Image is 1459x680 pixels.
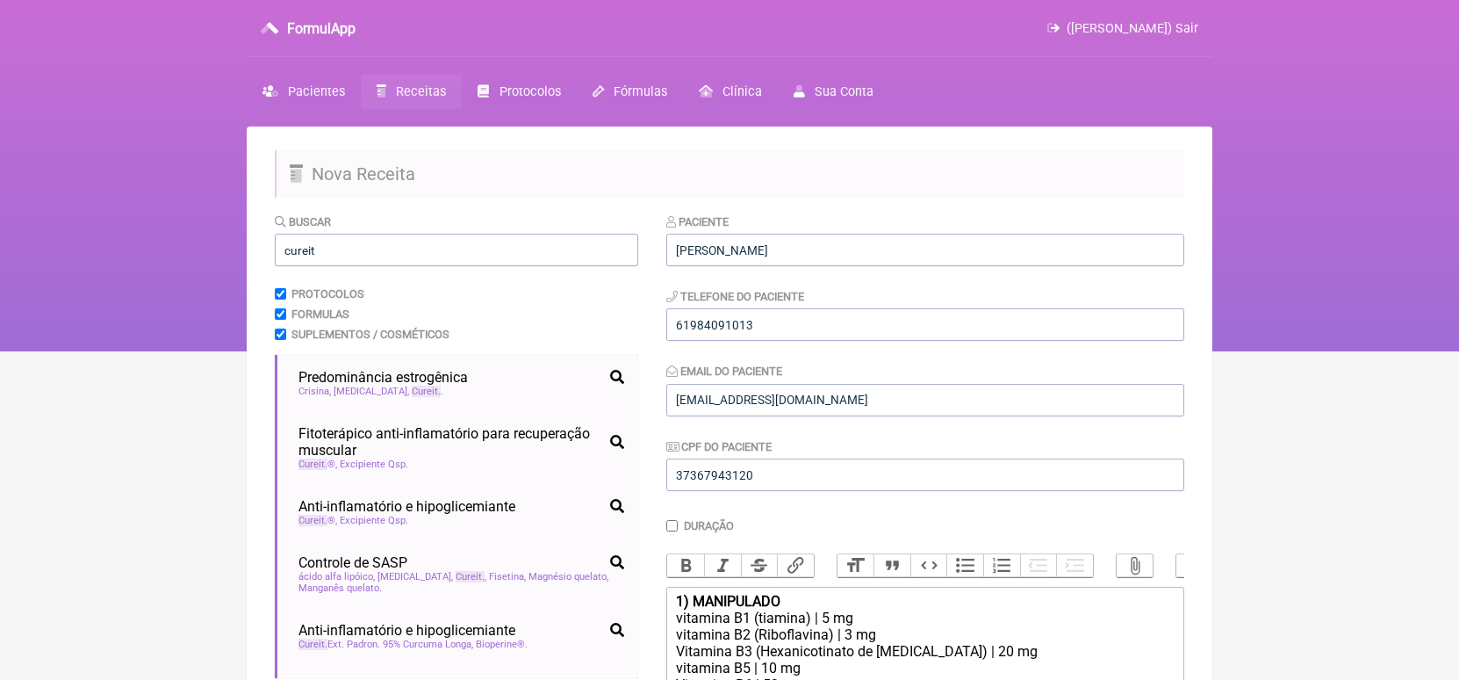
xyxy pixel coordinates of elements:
input: exemplo: emagrecimento, ansiedade [275,234,638,266]
span: Cureit [298,515,327,526]
span: Clínica [722,84,762,99]
button: Attach Files [1117,554,1154,577]
label: Email do Paciente [666,365,782,378]
span: Fisetina [489,571,526,582]
a: Protocolos [462,75,576,109]
span: Magnésio quelato [528,571,608,582]
span: Controle de SASP [298,554,407,571]
strong: 1) MANIPULADO [676,593,780,610]
span: Manganês quelato [298,582,382,594]
span: Bioperine® [476,639,528,650]
h2: Nova Receita [275,150,1184,198]
label: Duração [684,519,734,532]
span: Protocolos [500,84,561,99]
button: Increase Level [1056,554,1093,577]
button: Bullets [946,554,983,577]
span: Cureit [412,386,441,397]
span: Fórmulas [614,84,667,99]
button: Bold [667,554,704,577]
a: Clínica [683,75,778,109]
span: ® [298,459,337,470]
button: Heading [837,554,874,577]
span: Ext. Padron. 95% Curcuma Longa [298,639,473,650]
div: vitamina B2 (Riboflavina) | 3 mg [676,626,1175,643]
h3: FormulApp [287,20,356,37]
span: ® [298,515,337,526]
label: Paciente [666,215,729,228]
button: Decrease Level [1020,554,1057,577]
label: Suplementos / Cosméticos [291,328,449,341]
a: Receitas [361,75,462,109]
button: Link [777,554,814,577]
div: Vitamina B3 (Hexanicotinato de [MEDICAL_DATA]) | 20 mg [676,643,1175,660]
button: Quote [873,554,910,577]
span: Receitas [396,84,446,99]
label: Buscar [275,215,331,228]
label: Protocolos [291,287,364,300]
label: Telefone do Paciente [666,290,804,303]
span: Excipiente Qsp [340,459,408,470]
a: Sua Conta [778,75,889,109]
span: ([PERSON_NAME]) Sair [1067,21,1198,36]
span: ácido alfa lipóico [298,571,375,582]
a: Pacientes [247,75,361,109]
button: Code [910,554,947,577]
span: Anti-inflamatório e hipoglicemiante [298,622,515,639]
button: Strikethrough [741,554,778,577]
button: Undo [1176,554,1213,577]
span: [MEDICAL_DATA] [334,386,409,397]
button: Numbers [983,554,1020,577]
span: Crisina [298,386,331,397]
span: Excipiente Qsp [340,515,408,526]
label: CPF do Paciente [666,440,772,453]
span: Cureit [298,639,327,650]
button: Italic [704,554,741,577]
div: vitamina B5 | 10 mg [676,660,1175,676]
span: Sua Conta [815,84,873,99]
span: [MEDICAL_DATA] [377,571,453,582]
span: Anti-inflamatório e hipoglicemiante [298,498,515,515]
span: Predominância estrogênica [298,369,468,386]
div: vitamina B1 (tiamina) | 5 mg [676,610,1175,626]
span: Pacientes [288,84,345,99]
span: Fitoterápico anti-inflamatório para recuperação muscular [298,425,603,459]
a: Fórmulas [577,75,683,109]
span: Cureit [456,571,485,582]
span: Cureit [298,459,327,470]
a: ([PERSON_NAME]) Sair [1047,21,1198,36]
label: Formulas [291,307,349,321]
